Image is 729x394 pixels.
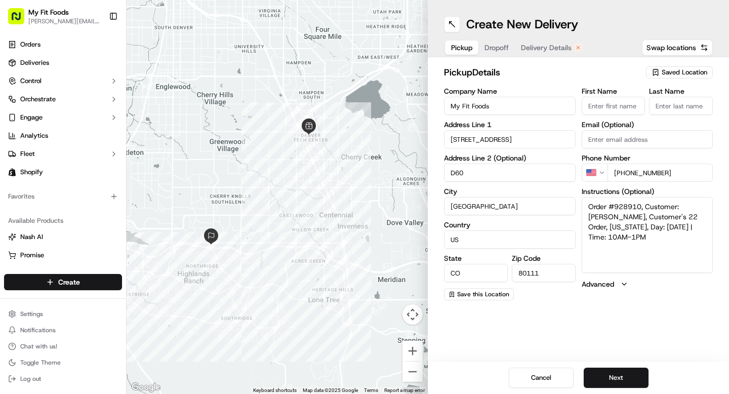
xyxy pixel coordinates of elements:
button: Start new chat [172,100,184,112]
button: Next [584,368,649,388]
img: Nash [10,10,30,30]
button: Chat with us! [4,339,122,353]
a: Terms (opens in new tab) [364,387,378,393]
img: Google [129,381,163,394]
span: Wisdom [PERSON_NAME] [31,157,108,165]
span: Toggle Theme [20,359,61,367]
label: City [444,188,576,195]
button: My Fit Foods [28,7,69,17]
span: Fleet [20,149,35,159]
label: Zip Code [512,255,576,262]
input: Enter address [444,130,576,148]
span: Log out [20,375,41,383]
label: Country [444,221,576,228]
input: Enter first name [582,97,645,115]
label: Company Name [444,88,576,95]
button: My Fit Foods[PERSON_NAME][EMAIL_ADDRESS][DOMAIN_NAME] [4,4,105,28]
button: Saved Location [646,65,713,80]
div: Past conversations [10,132,68,140]
a: Deliveries [4,55,122,71]
div: Start new chat [46,97,166,107]
input: Enter email address [582,130,713,148]
span: Shopify [20,168,43,177]
label: Address Line 1 [444,121,576,128]
span: Analytics [20,131,48,140]
label: Last Name [649,88,713,95]
button: Advanced [582,279,713,289]
span: Deliveries [20,58,49,67]
span: Chat with us! [20,342,57,350]
input: Got a question? Start typing here... [26,65,182,76]
span: Engage [20,113,43,122]
label: Address Line 2 (Optional) [444,154,576,162]
div: 📗 [10,200,18,208]
img: Wisdom Oko [10,147,26,167]
span: Swap locations [646,43,696,53]
span: Settings [20,310,43,318]
a: Promise [8,251,118,260]
button: See all [157,130,184,142]
a: Analytics [4,128,122,144]
button: [PERSON_NAME][EMAIL_ADDRESS][DOMAIN_NAME] [28,17,101,25]
input: Enter city [444,197,576,215]
span: Control [20,76,42,86]
img: 1736555255976-a54dd68f-1ca7-489b-9aae-adbdc363a1c4 [10,97,28,115]
input: Apartment, suite, unit, etc. [444,164,576,182]
a: Report a map error [384,387,425,393]
label: Instructions (Optional) [582,188,713,195]
a: Orders [4,36,122,53]
input: Enter phone number [607,164,713,182]
button: Control [4,73,122,89]
button: Notifications [4,323,122,337]
input: Enter zip code [512,264,576,282]
label: Phone Number [582,154,713,162]
button: Toggle Theme [4,356,122,370]
label: Email (Optional) [582,121,713,128]
span: API Documentation [96,199,163,209]
span: Saved Location [662,68,707,77]
div: Available Products [4,213,122,229]
span: Save this Location [457,290,509,298]
span: Map data ©2025 Google [303,387,358,393]
span: Promise [20,251,44,260]
button: Save this Location [444,288,514,300]
button: Create [4,274,122,290]
span: Dropoff [484,43,509,53]
input: Enter country [444,230,576,249]
span: Orchestrate [20,95,56,104]
button: Cancel [509,368,574,388]
button: Promise [4,247,122,263]
button: Engage [4,109,122,126]
button: Keyboard shortcuts [253,387,297,394]
a: Shopify [4,164,122,180]
button: Log out [4,372,122,386]
label: State [444,255,508,262]
input: Enter last name [649,97,713,115]
span: Notifications [20,326,56,334]
img: Shopify logo [8,168,16,176]
h1: Create New Delivery [466,16,578,32]
img: 8571987876998_91fb9ceb93ad5c398215_72.jpg [21,97,39,115]
div: We're available if you need us! [46,107,139,115]
input: Enter state [444,264,508,282]
span: Orders [20,40,40,49]
button: Swap locations [642,40,713,56]
img: 1736555255976-a54dd68f-1ca7-489b-9aae-adbdc363a1c4 [20,157,28,166]
span: [DATE] [115,157,136,165]
button: Fleet [4,146,122,162]
span: Create [58,277,80,287]
button: Map camera controls [402,304,423,325]
a: Nash AI [8,232,118,242]
textarea: Order #928910, Customer: [PERSON_NAME], Customer's 22 Order, [US_STATE], Day: [DATE] | Time: 10AM... [582,197,713,273]
a: Powered byPylon [71,223,123,231]
span: • [110,157,113,165]
button: Settings [4,307,122,321]
label: Advanced [582,279,614,289]
a: 💻API Documentation [82,195,167,213]
button: Orchestrate [4,91,122,107]
span: Pickup [451,43,472,53]
h2: pickup Details [444,65,640,80]
div: Favorites [4,188,122,205]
